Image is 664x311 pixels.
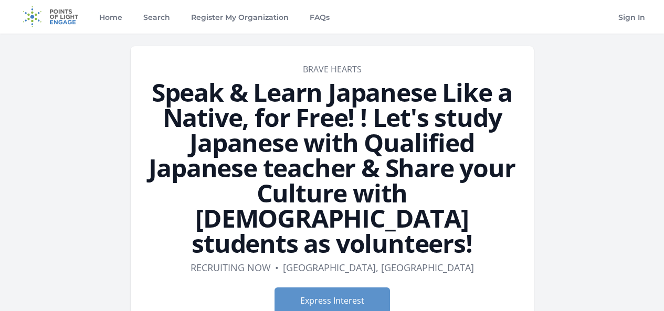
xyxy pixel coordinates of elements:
h1: Speak & Learn Japanese Like a Native, for Free! ! Let's study Japanese with Qualified Japanese te... [143,80,521,256]
dd: [GEOGRAPHIC_DATA], [GEOGRAPHIC_DATA] [283,260,474,275]
dd: Recruiting now [191,260,271,275]
a: Brave hearts [303,63,362,75]
div: • [275,260,279,275]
